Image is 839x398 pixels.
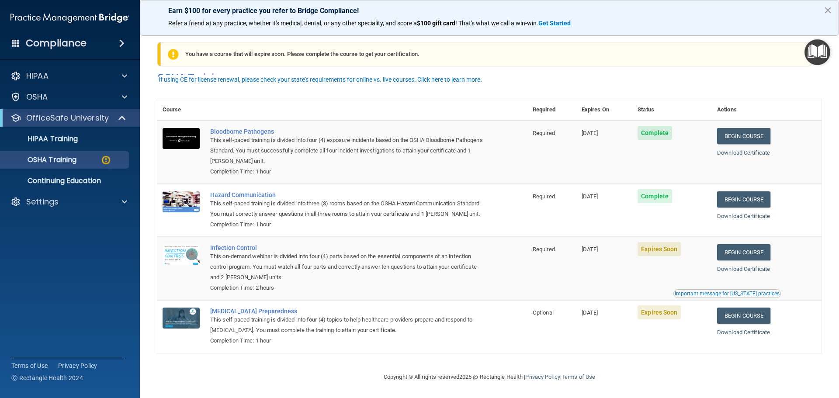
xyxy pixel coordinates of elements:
[673,289,781,298] button: Read this if you are a dental practitioner in the state of CA
[26,113,109,123] p: OfficeSafe University
[210,244,484,251] a: Infection Control
[210,219,484,230] div: Completion Time: 1 hour
[824,3,832,17] button: Close
[638,189,672,203] span: Complete
[533,130,555,136] span: Required
[6,156,76,164] p: OSHA Training
[632,99,712,121] th: Status
[157,99,205,121] th: Course
[533,193,555,200] span: Required
[717,191,770,208] a: Begin Course
[26,92,48,102] p: OSHA
[6,135,78,143] p: HIPAA Training
[11,361,48,370] a: Terms of Use
[168,20,417,27] span: Refer a friend at any practice, whether it's medical, dental, or any other speciality, and score a
[717,266,770,272] a: Download Certificate
[210,308,484,315] a: [MEDICAL_DATA] Preparedness
[210,135,484,166] div: This self-paced training is divided into four (4) exposure incidents based on the OSHA Bloodborne...
[717,149,770,156] a: Download Certificate
[210,315,484,336] div: This self-paced training is divided into four (4) topics to help healthcare providers prepare and...
[582,130,598,136] span: [DATE]
[675,291,780,296] div: Important message for [US_STATE] practices
[533,309,554,316] span: Optional
[210,283,484,293] div: Completion Time: 2 hours
[330,363,649,391] div: Copyright © All rights reserved 2025 @ Rectangle Health | |
[168,7,811,15] p: Earn $100 for every practice you refer to Bridge Compliance!
[210,251,484,283] div: This on-demand webinar is divided into four (4) parts based on the essential components of an inf...
[11,374,83,382] span: Ⓒ Rectangle Health 2024
[717,213,770,219] a: Download Certificate
[157,75,483,84] button: If using CE for license renewal, please check your state's requirements for online vs. live cours...
[717,128,770,144] a: Begin Course
[157,72,822,84] h4: OSHA Training
[712,99,822,121] th: Actions
[168,49,179,60] img: exclamation-circle-solid-warning.7ed2984d.png
[10,9,129,27] img: PMB logo
[26,197,59,207] p: Settings
[582,246,598,253] span: [DATE]
[6,177,125,185] p: Continuing Education
[527,99,576,121] th: Required
[576,99,632,121] th: Expires On
[533,246,555,253] span: Required
[525,374,560,380] a: Privacy Policy
[101,155,111,166] img: warning-circle.0cc9ac19.png
[582,309,598,316] span: [DATE]
[10,71,127,81] a: HIPAA
[538,20,572,27] a: Get Started
[638,305,681,319] span: Expires Soon
[638,242,681,256] span: Expires Soon
[210,191,484,198] a: Hazard Communication
[210,198,484,219] div: This self-paced training is divided into three (3) rooms based on the OSHA Hazard Communication S...
[159,76,482,83] div: If using CE for license renewal, please check your state's requirements for online vs. live cours...
[10,113,127,123] a: OfficeSafe University
[638,126,672,140] span: Complete
[717,329,770,336] a: Download Certificate
[717,244,770,260] a: Begin Course
[210,166,484,177] div: Completion Time: 1 hour
[161,42,812,66] div: You have a course that will expire soon. Please complete the course to get your certification.
[26,37,87,49] h4: Compliance
[717,308,770,324] a: Begin Course
[417,20,455,27] strong: $100 gift card
[804,39,830,65] button: Open Resource Center
[10,197,127,207] a: Settings
[538,20,571,27] strong: Get Started
[562,374,595,380] a: Terms of Use
[26,71,49,81] p: HIPAA
[582,193,598,200] span: [DATE]
[455,20,538,27] span: ! That's what we call a win-win.
[210,336,484,346] div: Completion Time: 1 hour
[10,92,127,102] a: OSHA
[210,128,484,135] a: Bloodborne Pathogens
[58,361,97,370] a: Privacy Policy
